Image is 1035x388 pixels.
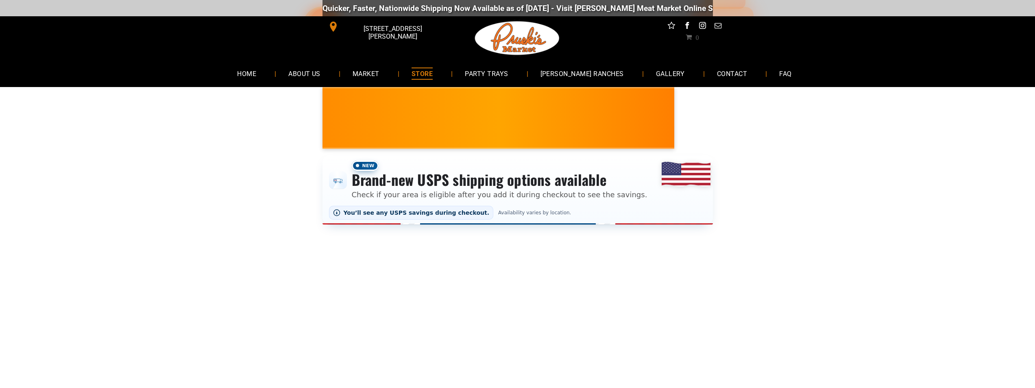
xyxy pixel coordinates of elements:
[322,155,713,225] div: Shipping options announcement
[352,189,647,200] p: Check if your area is eligible after you add it during checkout to see the savings.
[340,63,392,84] a: MARKET
[352,161,379,171] span: New
[713,20,723,33] a: email
[697,20,708,33] a: instagram
[276,63,333,84] a: ABOUT US
[344,209,490,216] span: You’ll see any USPS savings during checkout.
[682,20,692,33] a: facebook
[225,63,268,84] a: HOME
[644,63,697,84] a: GALLERY
[399,63,445,84] a: STORE
[340,21,445,44] span: [STREET_ADDRESS][PERSON_NAME]
[528,63,636,84] a: [PERSON_NAME] RANCHES
[497,210,573,216] span: Availability varies by location.
[473,16,561,60] img: Pruski-s+Market+HQ+Logo2-1920w.png
[666,20,677,33] a: Social network
[767,63,804,84] a: FAQ
[695,34,699,40] span: 0
[322,20,447,33] a: [STREET_ADDRESS][PERSON_NAME]
[352,171,647,189] h3: Brand-new USPS shipping options available
[453,63,520,84] a: PARTY TRAYS
[322,4,815,13] div: Quicker, Faster, Nationwide Shipping Now Available as of [DATE] - Visit [PERSON_NAME] Meat Market...
[705,63,759,84] a: CONTACT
